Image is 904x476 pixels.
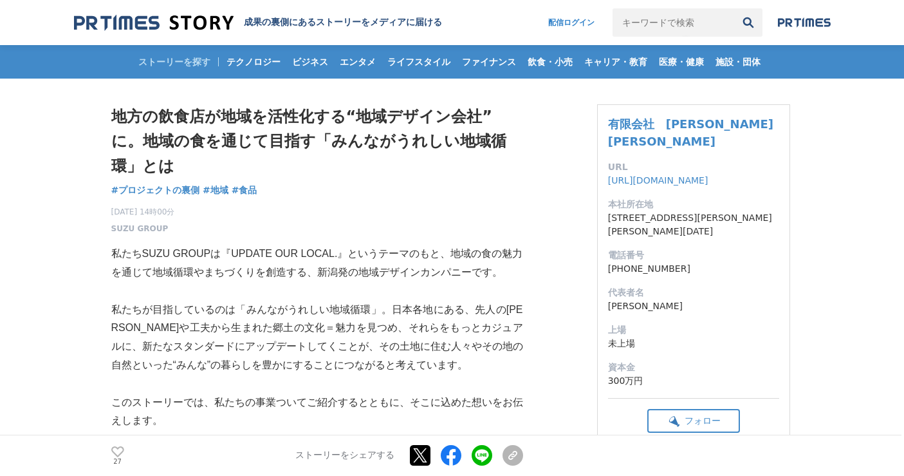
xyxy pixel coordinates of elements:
p: このストーリーでは、私たちの事業ついてご紹介するとともに、そこに込めた想いをお伝えします。 [111,394,523,431]
a: #食品 [232,184,257,197]
a: SUZU GROUP [111,223,169,234]
dt: 上場 [608,323,779,337]
img: 成果の裏側にあるストーリーをメディアに届ける [74,14,234,32]
a: #地域 [203,184,228,197]
p: 私たちSUZU GROUPは『UPDATE OUR LOCAL.』というテーマのもと、地域の食の魅力を通じて地域循環やまちづくりを創造する、新潟発の地域デザインカンパニーです。 [111,245,523,282]
span: 施設・団体 [710,56,766,68]
img: prtimes [778,17,831,28]
span: #食品 [232,184,257,196]
h1: 地方の飲食店が地域を活性化する“地域デザイン会社”に。地域の食を通じて目指す「みんながうれしい地域循環」とは [111,104,523,178]
p: 私たちが目指しているのは「みんながうれしい地域循環」。日本各地にある、先人の[PERSON_NAME]や工夫から生まれた郷土の文化＝魅力を見つめ、それらをもっとカジュアルに、新たなスタンダードに... [111,301,523,375]
a: 有限会社 [PERSON_NAME][PERSON_NAME] [608,117,773,148]
dd: [PHONE_NUMBER] [608,262,779,276]
button: 検索 [734,8,762,37]
button: フォロー [647,409,740,433]
a: ライフスタイル [382,45,456,79]
span: エンタメ [335,56,381,68]
dd: [STREET_ADDRESS][PERSON_NAME][PERSON_NAME][DATE] [608,211,779,238]
a: キャリア・教育 [579,45,652,79]
dt: URL [608,160,779,174]
dt: 本社所在地 [608,198,779,211]
a: 医療・健康 [654,45,709,79]
dt: 電話番号 [608,249,779,262]
span: 医療・健康 [654,56,709,68]
dd: 300万円 [608,374,779,388]
dd: 未上場 [608,337,779,350]
p: ストーリーをシェアする [295,450,394,462]
dt: 資本金 [608,361,779,374]
span: ビジネス [287,56,333,68]
a: #プロジェクトの裏側 [111,184,200,197]
input: キーワードで検索 [613,8,734,37]
span: #地域 [203,184,228,196]
a: [URL][DOMAIN_NAME] [608,175,708,186]
span: ファイナンス [457,56,521,68]
span: [DATE] 14時00分 [111,206,175,218]
span: テクノロジー [221,56,286,68]
a: ビジネス [287,45,333,79]
h2: 成果の裏側にあるストーリーをメディアに届ける [244,17,442,28]
a: 配信ログイン [535,8,607,37]
dt: 代表者名 [608,286,779,300]
dd: [PERSON_NAME] [608,300,779,313]
p: 27 [111,459,124,465]
a: 成果の裏側にあるストーリーをメディアに届ける 成果の裏側にあるストーリーをメディアに届ける [74,14,442,32]
a: テクノロジー [221,45,286,79]
span: #プロジェクトの裏側 [111,184,200,196]
a: 飲食・小売 [522,45,578,79]
span: キャリア・教育 [579,56,652,68]
a: ファイナンス [457,45,521,79]
span: 飲食・小売 [522,56,578,68]
a: エンタメ [335,45,381,79]
a: 施設・団体 [710,45,766,79]
span: ライフスタイル [382,56,456,68]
